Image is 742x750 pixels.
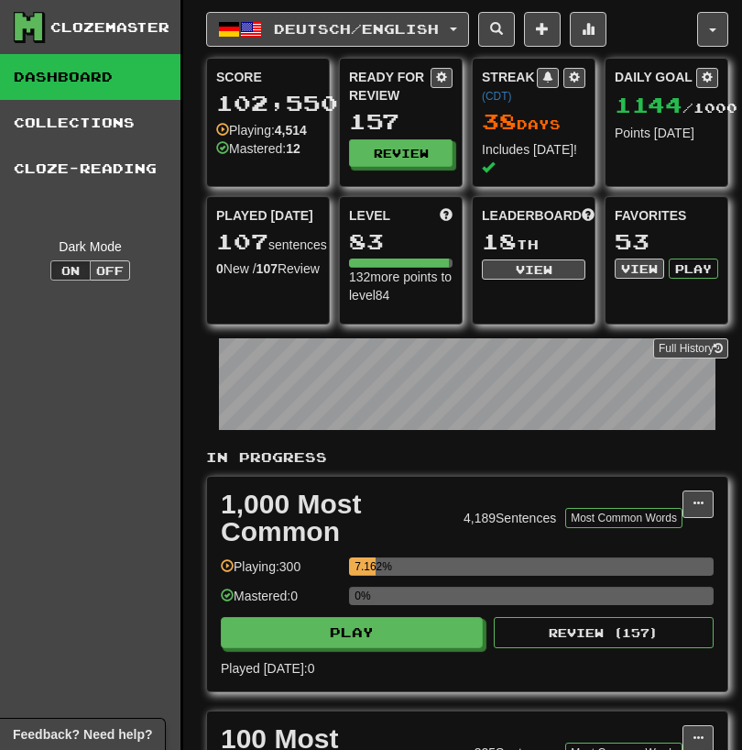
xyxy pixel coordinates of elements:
span: 1144 [615,92,682,117]
div: 157 [349,110,453,133]
span: Played [DATE] [216,206,313,225]
span: 38 [482,108,517,134]
button: On [50,260,91,281]
span: Leaderboard [482,206,582,225]
div: Streak [482,68,537,105]
button: Add sentence to collection [524,12,561,47]
strong: 12 [286,141,300,156]
span: Played [DATE]: 0 [221,661,314,676]
button: Review (157) [494,617,714,648]
button: More stats [570,12,606,47]
span: This week in points, UTC [582,206,595,225]
button: Search sentences [478,12,515,47]
div: 4,189 Sentences [464,509,556,527]
span: Open feedback widget [13,725,152,744]
strong: 107 [256,261,278,276]
div: 7.162% [355,557,375,576]
span: / 1000 [615,100,737,116]
div: Daily Goal [615,68,696,88]
div: Playing: 300 [221,557,340,588]
div: th [482,230,585,254]
div: Day s [482,110,585,134]
div: Ready for Review [349,68,431,105]
div: Points [DATE] [615,124,718,142]
div: 83 [349,230,453,253]
div: Playing: [216,121,307,139]
span: Score more points to level up [440,206,453,225]
div: Mastered: [216,139,300,158]
button: Most Common Words [565,508,682,528]
span: 18 [482,228,517,254]
div: 1,000 Most Common [221,491,454,546]
div: Dark Mode [14,237,167,256]
span: Deutsch / English [274,21,439,37]
div: Score [216,68,320,86]
button: View [482,259,585,280]
div: Favorites [615,206,718,225]
div: sentences [216,230,320,254]
div: Mastered: 0 [221,587,340,617]
a: (CDT) [482,90,511,103]
button: Play [221,617,483,648]
button: Review [349,139,453,167]
div: 132 more points to level 84 [349,268,453,304]
button: Deutsch/English [206,12,469,47]
div: Includes [DATE]! [482,140,585,177]
div: Clozemaster [50,18,169,37]
strong: 0 [216,261,224,276]
span: 107 [216,228,268,254]
span: Level [349,206,390,225]
p: In Progress [206,448,728,467]
div: 53 [615,230,718,253]
div: 102,550 [216,92,320,115]
a: Full History [653,338,728,358]
div: New / Review [216,259,320,278]
button: View [615,259,664,279]
button: Play [669,259,718,279]
button: Off [90,260,130,281]
strong: 4,514 [275,123,307,138]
